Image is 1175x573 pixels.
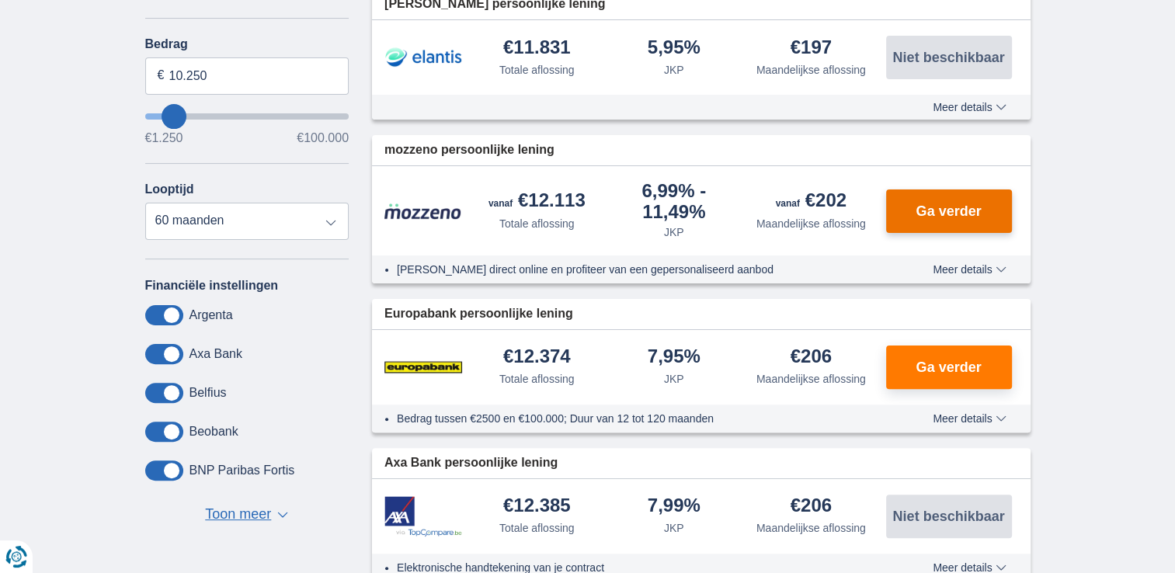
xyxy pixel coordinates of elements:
[499,371,575,387] div: Totale aflossing
[158,67,165,85] span: €
[791,496,832,517] div: €206
[499,520,575,536] div: Totale aflossing
[664,371,684,387] div: JKP
[648,38,700,59] div: 5,95%
[892,50,1004,64] span: Niet beschikbaar
[503,347,571,368] div: €12.374
[933,102,1006,113] span: Meer details
[664,62,684,78] div: JKP
[200,504,293,526] button: Toon meer ▼
[488,191,586,213] div: €12.113
[664,520,684,536] div: JKP
[189,464,295,477] label: BNP Paribas Fortis
[503,38,571,59] div: €11.831
[145,182,194,196] label: Looptijd
[297,132,349,144] span: €100.000
[933,264,1006,275] span: Meer details
[145,37,349,51] label: Bedrag
[886,36,1012,79] button: Niet beschikbaar
[384,141,554,159] span: mozzeno persoonlijke lening
[933,413,1006,424] span: Meer details
[648,496,700,517] div: 7,99%
[921,263,1017,276] button: Meer details
[921,101,1017,113] button: Meer details
[205,505,271,525] span: Toon meer
[933,562,1006,573] span: Meer details
[384,496,462,537] img: product.pl.alt Axa Bank
[145,132,183,144] span: €1.250
[397,262,876,277] li: [PERSON_NAME] direct online en profiteer van een gepersonaliseerd aanbod
[397,411,876,426] li: Bedrag tussen €2500 en €100.000; Duur van 12 tot 120 maanden
[384,348,462,387] img: product.pl.alt Europabank
[916,360,981,374] span: Ga verder
[756,371,866,387] div: Maandelijkse aflossing
[384,38,462,77] img: product.pl.alt Elantis
[277,512,288,518] span: ▼
[886,495,1012,538] button: Niet beschikbaar
[384,203,462,220] img: product.pl.alt Mozzeno
[384,454,558,472] span: Axa Bank persoonlijke lening
[886,189,1012,233] button: Ga verder
[189,347,242,361] label: Axa Bank
[648,347,700,368] div: 7,95%
[756,520,866,536] div: Maandelijkse aflossing
[499,216,575,231] div: Totale aflossing
[189,308,233,322] label: Argenta
[791,347,832,368] div: €206
[384,305,573,323] span: Europabank persoonlijke lening
[612,182,737,221] div: 6,99%
[776,191,846,213] div: €202
[499,62,575,78] div: Totale aflossing
[664,224,684,240] div: JKP
[189,386,227,400] label: Belfius
[791,38,832,59] div: €197
[145,279,279,293] label: Financiële instellingen
[145,113,349,120] input: wantToBorrow
[189,425,238,439] label: Beobank
[916,204,981,218] span: Ga verder
[921,412,1017,425] button: Meer details
[756,216,866,231] div: Maandelijkse aflossing
[886,346,1012,389] button: Ga verder
[892,509,1004,523] span: Niet beschikbaar
[756,62,866,78] div: Maandelijkse aflossing
[503,496,571,517] div: €12.385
